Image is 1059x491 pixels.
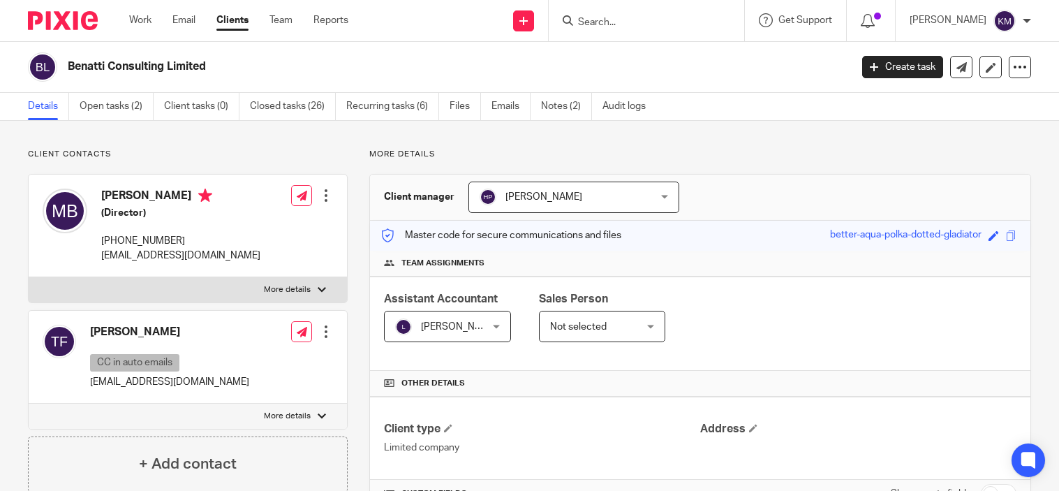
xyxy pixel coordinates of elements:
h5: (Director) [101,206,260,220]
a: Recurring tasks (6) [346,93,439,120]
a: Details [28,93,69,120]
p: [EMAIL_ADDRESS][DOMAIN_NAME] [90,375,249,389]
span: Not selected [550,322,607,332]
h4: Address [700,422,1016,437]
span: Other details [401,378,465,389]
h4: Client type [384,422,700,437]
h2: Benatti Consulting Limited [68,59,686,74]
p: [PHONE_NUMBER] [101,234,260,248]
img: svg%3E [395,318,412,335]
a: Team [269,13,292,27]
a: Clients [216,13,249,27]
a: Reports [313,13,348,27]
p: Client contacts [28,149,348,160]
p: Limited company [384,441,700,455]
p: [PERSON_NAME] [910,13,986,27]
i: Primary [198,189,212,203]
img: svg%3E [43,325,76,358]
img: Pixie [28,11,98,30]
span: [PERSON_NAME] V [421,322,506,332]
a: Create task [862,56,943,78]
span: [PERSON_NAME] [505,192,582,202]
a: Open tasks (2) [80,93,154,120]
p: [EMAIL_ADDRESS][DOMAIN_NAME] [101,249,260,263]
img: svg%3E [28,52,57,82]
p: More details [264,411,311,422]
a: Emails [491,93,531,120]
p: Master code for secure communications and files [380,228,621,242]
p: More details [369,149,1031,160]
div: better-aqua-polka-dotted-gladiator [830,228,982,244]
a: Work [129,13,151,27]
a: Client tasks (0) [164,93,239,120]
span: Team assignments [401,258,484,269]
span: Assistant Accountant [384,293,498,305]
span: Sales Person [539,293,608,305]
h3: Client manager [384,190,454,204]
img: svg%3E [993,10,1016,32]
p: CC in auto emails [90,354,179,372]
h4: [PERSON_NAME] [90,325,249,339]
a: Audit logs [602,93,656,120]
a: Notes (2) [541,93,592,120]
a: Email [172,13,195,27]
span: Get Support [778,15,832,25]
h4: [PERSON_NAME] [101,189,260,206]
p: More details [264,284,311,295]
a: Files [450,93,481,120]
h4: + Add contact [139,453,237,475]
a: Closed tasks (26) [250,93,336,120]
img: svg%3E [43,189,87,233]
input: Search [577,17,702,29]
img: svg%3E [480,189,496,205]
